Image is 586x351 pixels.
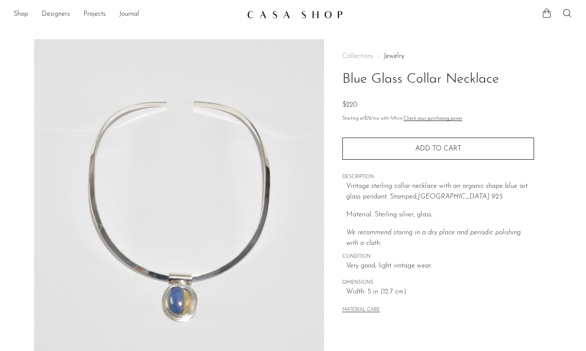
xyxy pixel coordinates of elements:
span: Collections [342,53,373,60]
em: [GEOGRAPHIC_DATA] 925. [418,193,504,200]
h1: Blue Glass Collar Necklace [342,69,534,90]
a: Designers [42,9,70,20]
button: Add to cart [342,138,534,160]
span: Add to cart [415,145,461,152]
a: Check your purchasing power - Learn more about Affirm Financing (opens in modal) [404,116,462,121]
a: Journal [119,9,139,20]
p: Starting at /mo with Affirm. [342,115,534,123]
span: $220 [342,101,357,108]
span: CONDITION [342,253,534,261]
i: We recommend storing in a dry place and periodic polishing with a cloth. [346,229,521,247]
span: DIMENSIONS [342,279,534,287]
nav: Breadcrumbs [342,53,534,60]
a: Projects [83,9,106,20]
span: Very good; light vintage wear. [346,261,534,272]
p: Vintage sterling collar necklace with an organic shape blue art glass pendant. Stamped, [346,181,534,203]
span: Width: 5 in (12.7 cm) [346,287,534,298]
a: Jewelry [384,53,404,60]
button: MATERIAL CARE [342,307,380,314]
nav: Desktop navigation [14,7,240,22]
span: $76 [364,116,371,121]
a: Shop [14,9,28,20]
p: Material: Sterling silver, glass. [346,210,534,221]
span: DESCRIPTION [342,173,534,181]
ul: NEW HEADER MENU [14,7,240,22]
